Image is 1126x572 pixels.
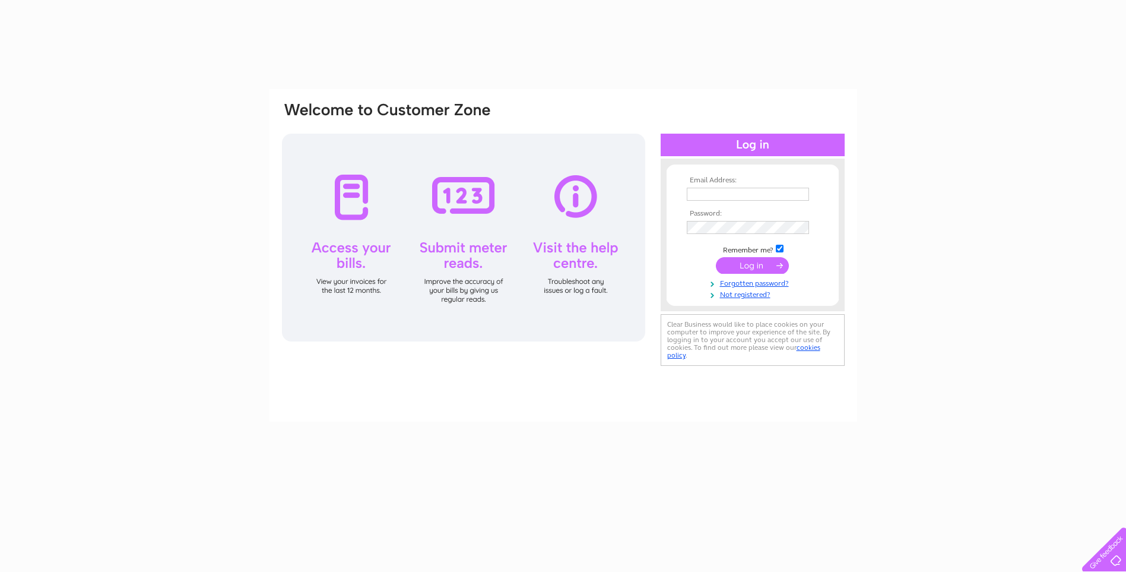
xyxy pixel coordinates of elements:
[716,257,789,274] input: Submit
[684,243,821,255] td: Remember me?
[684,210,821,218] th: Password:
[684,176,821,185] th: Email Address:
[661,314,845,366] div: Clear Business would like to place cookies on your computer to improve your experience of the sit...
[687,277,821,288] a: Forgotten password?
[687,288,821,299] a: Not registered?
[667,343,820,359] a: cookies policy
